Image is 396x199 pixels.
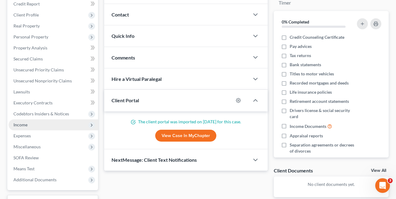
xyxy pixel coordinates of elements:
[290,142,355,154] span: Separation agreements or decrees of divorces
[9,75,98,86] a: Unsecured Nonpriority Claims
[9,64,98,75] a: Unsecured Priority Claims
[13,56,43,61] span: Secured Claims
[388,178,393,183] span: 3
[13,166,35,171] span: Means Test
[290,80,349,86] span: Recorded mortgages and deeds
[290,62,321,68] span: Bank statements
[112,12,129,17] span: Contact
[13,78,72,83] span: Unsecured Nonpriority Claims
[290,98,349,104] span: Retirement account statements
[13,122,28,127] span: Income
[13,67,64,72] span: Unsecured Priority Claims
[13,100,53,105] span: Executory Contracts
[9,42,98,53] a: Property Analysis
[13,144,41,149] span: Miscellaneous
[290,133,323,139] span: Appraisal reports
[371,168,386,173] a: View All
[112,76,162,82] span: Hire a Virtual Paralegal
[9,97,98,108] a: Executory Contracts
[290,89,332,95] span: Life insurance policies
[112,97,139,103] span: Client Portal
[112,157,197,163] span: NextMessage: Client Text Notifications
[9,86,98,97] a: Lawsuits
[112,55,135,60] span: Comments
[9,53,98,64] a: Secured Claims
[13,133,31,138] span: Expenses
[375,178,390,193] iframe: Intercom live chat
[13,1,40,6] span: Credit Report
[13,34,48,39] span: Personal Property
[13,155,39,160] span: SOFA Review
[112,119,260,125] p: The client portal was imported on [DATE] for this case.
[13,23,40,28] span: Real Property
[290,123,326,129] span: Income Documents
[112,33,134,39] span: Quick Info
[13,177,57,182] span: Additional Documents
[290,107,355,120] span: Drivers license & social security card
[290,43,312,49] span: Pay advices
[155,130,216,142] a: View Case in MyChapter
[13,45,47,50] span: Property Analysis
[13,111,69,116] span: Codebtors Insiders & Notices
[13,89,30,94] span: Lawsuits
[274,167,313,174] div: Client Documents
[279,181,384,187] p: No client documents yet.
[9,152,98,163] a: SOFA Review
[290,34,344,40] span: Credit Counseling Certificate
[282,19,309,24] strong: 0% Completed
[290,52,311,59] span: Tax returns
[13,12,39,17] span: Client Profile
[290,71,334,77] span: Titles to motor vehicles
